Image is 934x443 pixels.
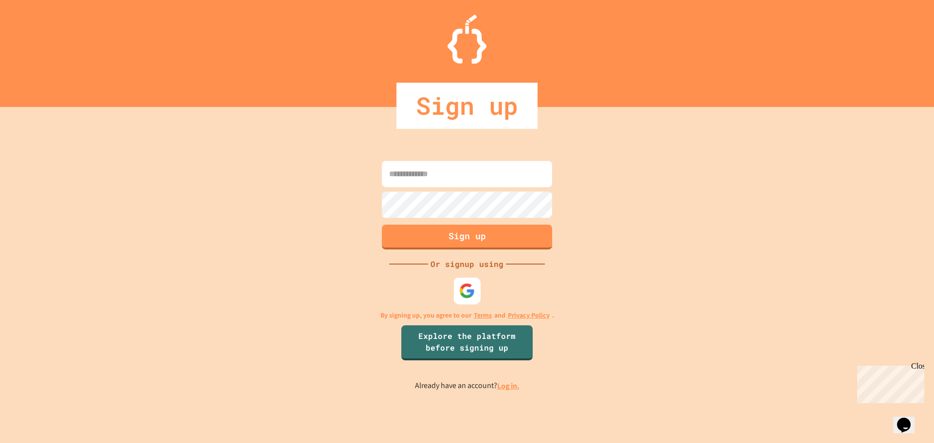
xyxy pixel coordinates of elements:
a: Terms [474,310,492,320]
div: Chat with us now!Close [4,4,67,62]
p: By signing up, you agree to our and . [380,310,554,320]
div: Or signup using [428,258,506,270]
a: Explore the platform before signing up [401,325,533,360]
a: Privacy Policy [508,310,550,320]
button: Sign up [382,225,552,249]
img: google-icon.svg [459,283,475,299]
iframe: chat widget [853,362,924,403]
p: Already have an account? [415,380,520,392]
a: Log in. [497,381,520,391]
img: Logo.svg [448,15,486,64]
iframe: chat widget [893,404,924,433]
div: Sign up [396,83,538,129]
